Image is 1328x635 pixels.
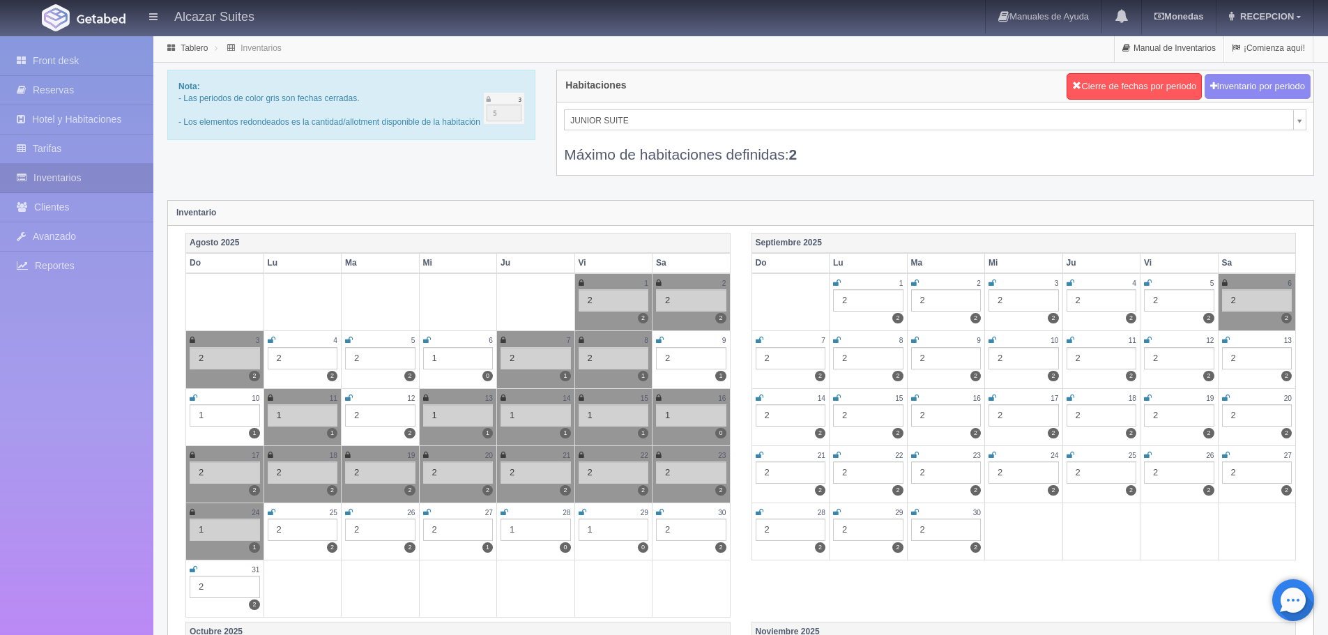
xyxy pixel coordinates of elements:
label: 2 [715,542,726,553]
div: 2 [989,461,1059,484]
div: 2 [833,519,903,541]
label: 2 [249,485,259,496]
small: 12 [407,395,415,402]
small: 11 [330,395,337,402]
div: 2 [911,461,982,484]
label: 2 [638,313,648,323]
div: 2 [579,289,649,312]
label: 2 [1203,485,1214,496]
label: 0 [482,371,493,381]
label: 0 [560,542,570,553]
label: 2 [638,485,648,496]
small: 29 [895,509,903,517]
th: Lu [264,253,342,273]
div: 2 [268,347,338,369]
div: 2 [1222,347,1292,369]
th: Do [186,253,264,273]
small: 24 [252,509,259,517]
span: JUNIOR SUITE [570,110,1288,131]
small: 15 [895,395,903,402]
th: Agosto 2025 [186,233,731,253]
label: 1 [715,371,726,381]
label: 2 [1281,428,1292,438]
small: 2 [722,280,726,287]
small: 5 [1210,280,1214,287]
label: 2 [815,542,825,553]
label: 2 [1203,371,1214,381]
label: 2 [1048,313,1058,323]
div: 2 [501,347,571,369]
div: 2 [1222,289,1292,312]
th: Sa [1218,253,1296,273]
small: 11 [1129,337,1136,344]
label: 2 [1281,313,1292,323]
h4: Habitaciones [565,80,626,91]
label: 2 [327,485,337,496]
div: Máximo de habitaciones definidas: [564,130,1306,165]
div: 2 [911,347,982,369]
small: 21 [563,452,570,459]
div: 2 [756,404,826,427]
small: 9 [722,337,726,344]
label: 2 [892,542,903,553]
th: Ma [907,253,985,273]
div: 2 [1222,461,1292,484]
div: 2 [423,519,494,541]
div: 2 [656,289,726,312]
label: 2 [1203,313,1214,323]
th: Mi [419,253,497,273]
div: 2 [501,461,571,484]
small: 25 [330,509,337,517]
small: 23 [718,452,726,459]
small: 15 [641,395,648,402]
small: 17 [252,452,259,459]
div: 2 [911,519,982,541]
div: 2 [190,576,260,598]
div: 2 [911,289,982,312]
div: 2 [833,289,903,312]
small: 4 [1132,280,1136,287]
label: 2 [815,485,825,496]
label: 2 [892,428,903,438]
th: Ju [497,253,575,273]
label: 2 [327,371,337,381]
label: 2 [715,313,726,323]
label: 2 [1281,485,1292,496]
label: 2 [249,371,259,381]
label: 2 [1126,371,1136,381]
small: 31 [252,566,259,574]
div: 1 [268,404,338,427]
label: 2 [1048,485,1058,496]
div: 2 [345,347,415,369]
b: 2 [789,146,797,162]
div: 2 [833,461,903,484]
div: 2 [190,347,260,369]
img: cutoff.png [484,93,525,124]
img: Getabed [77,13,125,24]
div: 2 [756,347,826,369]
img: Getabed [42,4,70,31]
div: 2 [345,461,415,484]
small: 16 [718,395,726,402]
div: 2 [1067,347,1137,369]
div: 1 [423,404,494,427]
a: ¡Comienza aquí! [1224,35,1313,62]
label: 2 [970,313,981,323]
label: 2 [970,542,981,553]
div: 2 [579,461,649,484]
label: 2 [1126,428,1136,438]
div: 2 [1144,461,1214,484]
small: 1 [899,280,903,287]
label: 2 [404,371,415,381]
small: 1 [644,280,648,287]
small: 22 [641,452,648,459]
label: 1 [482,542,493,553]
span: RECEPCION [1237,11,1294,22]
label: 2 [1048,371,1058,381]
div: 1 [501,404,571,427]
b: Monedas [1154,11,1203,22]
small: 3 [1055,280,1059,287]
div: 2 [1222,404,1292,427]
label: 2 [327,542,337,553]
th: Lu [830,253,908,273]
